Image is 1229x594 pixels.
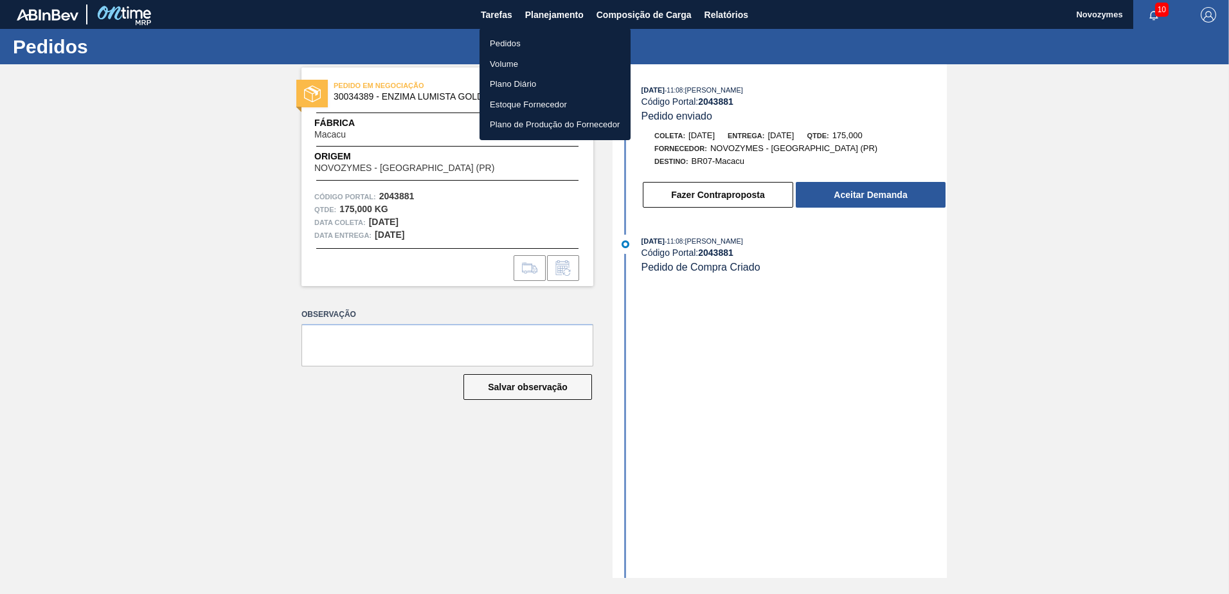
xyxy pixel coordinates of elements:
[480,33,631,54] a: Pedidos
[480,114,631,135] a: Plano de Produção do Fornecedor
[480,54,631,75] a: Volume
[480,94,631,115] a: Estoque Fornecedor
[480,74,631,94] a: Plano Diário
